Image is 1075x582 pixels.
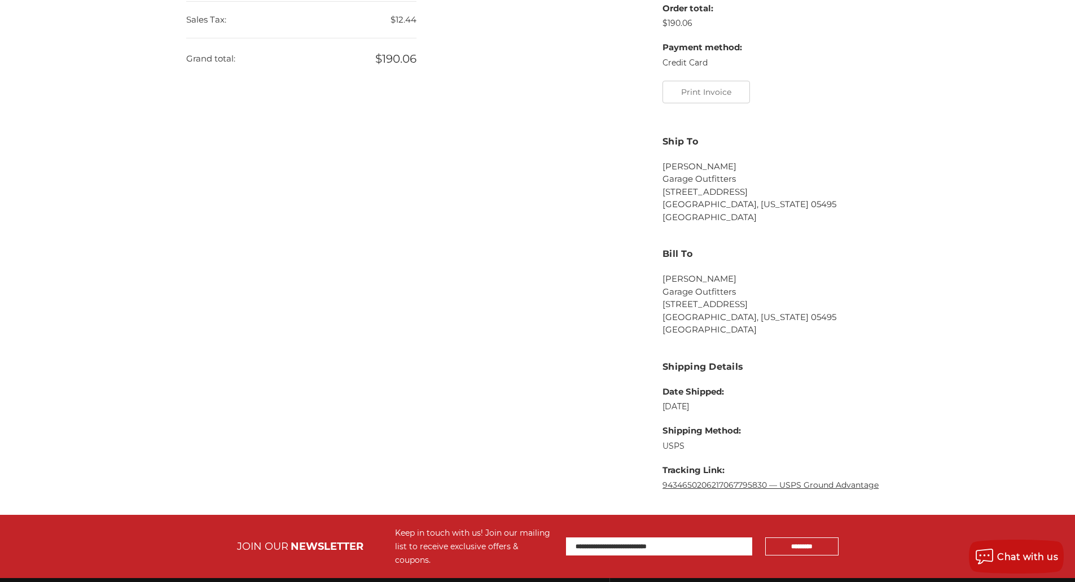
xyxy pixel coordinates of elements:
dd: $12.44 [186,2,416,39]
span: Chat with us [997,552,1058,562]
li: Garage Outfitters [662,286,889,299]
dd: $190.06 [662,17,742,29]
dd: [DATE] [662,401,879,413]
span: JOIN OUR [237,540,288,553]
dd: Credit Card [662,57,742,69]
li: [STREET_ADDRESS] [662,186,889,199]
li: [GEOGRAPHIC_DATA], [US_STATE] 05495 [662,198,889,211]
dt: Tracking Link: [662,464,879,477]
dt: Sales Tax: [186,2,226,38]
li: [PERSON_NAME] [662,160,889,173]
dt: Shipping Method: [662,425,879,437]
dt: Order total: [662,2,742,15]
dt: Date Shipped: [662,386,879,399]
div: Keep in touch with us! Join our mailing list to receive exclusive offers & coupons. [395,526,555,567]
button: Print Invoice [662,81,750,103]
h3: Bill To [662,247,889,261]
h3: Ship To [662,135,889,148]
li: [STREET_ADDRESS] [662,298,889,311]
button: Chat with us [969,540,1064,574]
h3: Shipping Details [662,360,889,374]
li: [GEOGRAPHIC_DATA] [662,211,889,224]
li: [PERSON_NAME] [662,273,889,286]
dt: Grand total: [186,41,235,77]
dd: USPS [662,440,879,452]
li: [GEOGRAPHIC_DATA] [662,323,889,336]
li: [GEOGRAPHIC_DATA], [US_STATE] 05495 [662,311,889,324]
li: Garage Outfitters [662,173,889,186]
a: 9434650206217067795830 — USPS Ground Advantage [662,480,879,490]
dd: $190.06 [186,38,416,79]
dt: Payment method: [662,41,742,54]
span: NEWSLETTER [291,540,363,553]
